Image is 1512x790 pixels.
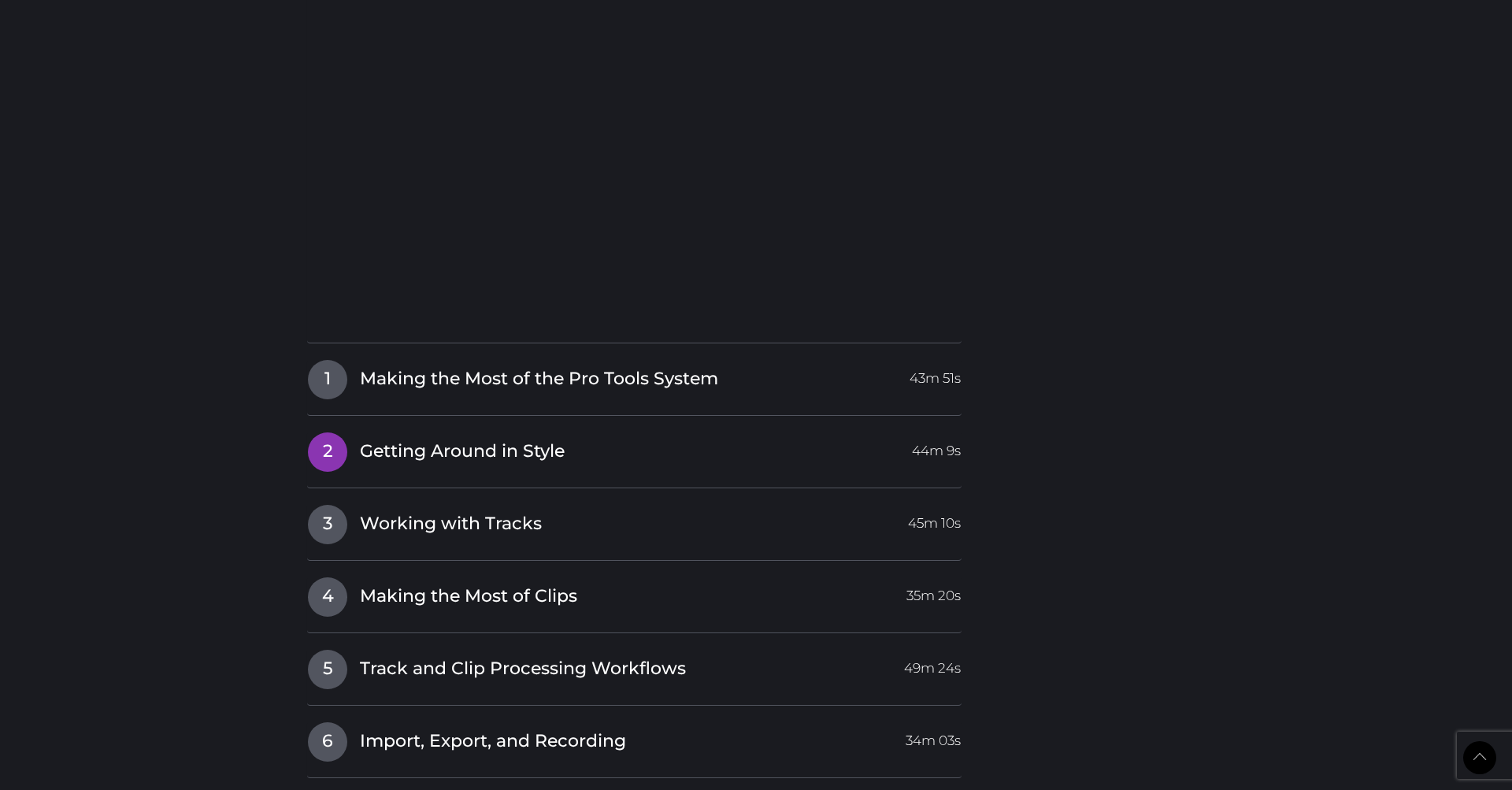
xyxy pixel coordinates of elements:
[360,440,565,464] span: Getting Around in Style
[307,721,962,755] a: 6Import, Export, and Recording34m 03s
[906,577,961,606] span: 35m 20s
[307,577,962,610] a: 4Making the Most of Clips35m 20s
[308,577,347,617] span: 4
[360,657,686,681] span: Track and Clip Processing Workflows
[360,367,718,391] span: Making the Most of the Pro Tools System
[307,649,962,682] a: 5Track and Clip Processing Workflows49m 24s
[307,504,962,537] a: 3Working with Tracks45m 10s
[308,432,347,472] span: 2
[307,359,962,392] a: 1Making the Most of the Pro Tools System43m 51s
[308,505,347,544] span: 3
[307,432,962,465] a: 2Getting Around in Style44m 9s
[912,432,961,461] span: 44m 9s
[908,505,961,533] span: 45m 10s
[904,650,961,678] span: 49m 24s
[910,360,961,388] span: 43m 51s
[906,722,961,751] span: 34m 03s
[308,650,347,689] span: 5
[308,360,347,399] span: 1
[360,512,542,536] span: Working with Tracks
[308,722,347,762] span: 6
[1463,741,1496,774] a: Back to Top
[360,584,577,609] span: Making the Most of Clips
[360,729,626,754] span: Import, Export, and Recording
